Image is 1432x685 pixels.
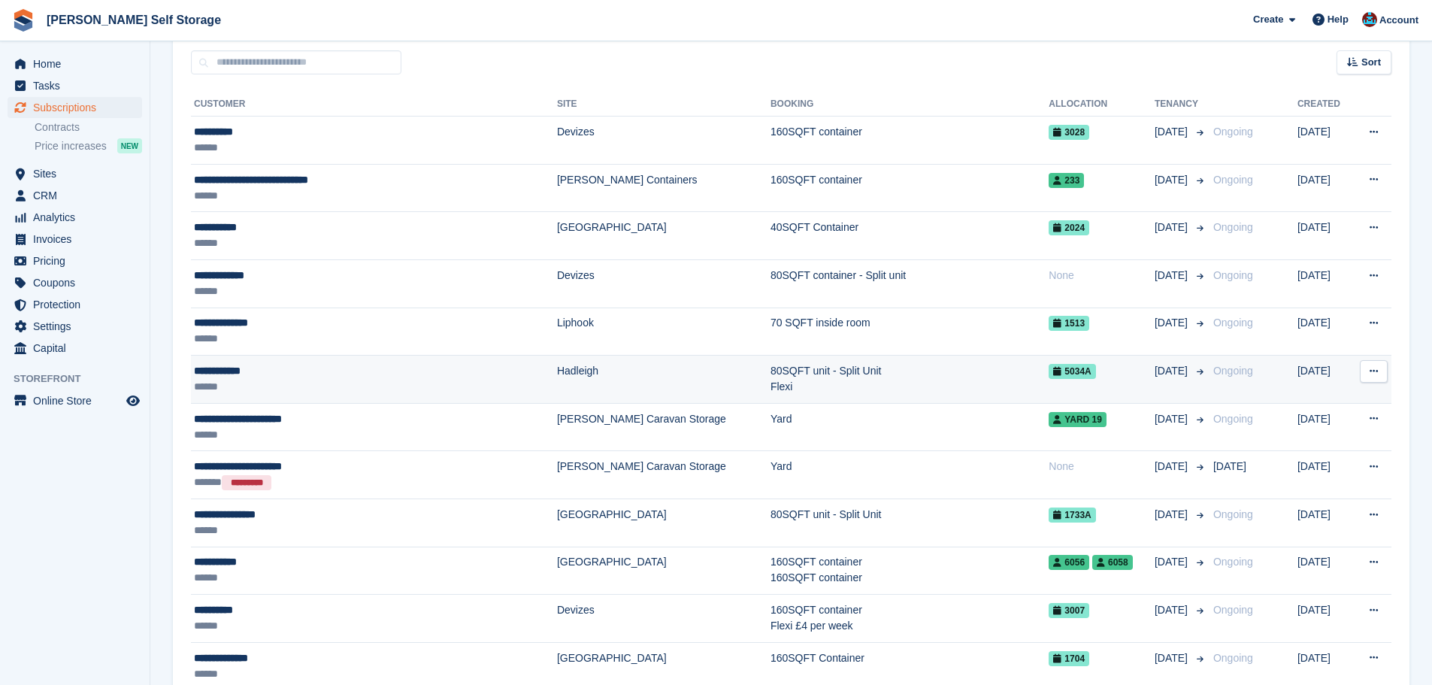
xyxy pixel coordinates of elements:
span: [DATE] [1155,554,1191,570]
span: Pricing [33,250,123,271]
a: menu [8,207,142,228]
span: Ongoing [1213,604,1253,616]
div: NEW [117,138,142,153]
span: Subscriptions [33,97,123,118]
td: Devizes [557,595,770,643]
span: Online Store [33,390,123,411]
a: Preview store [124,392,142,410]
a: Price increases NEW [35,138,142,154]
span: Capital [33,338,123,359]
span: Ongoing [1213,174,1253,186]
a: menu [8,53,142,74]
span: [DATE] [1155,268,1191,283]
span: CRM [33,185,123,206]
td: 160SQFT container 160SQFT container [770,547,1049,595]
a: menu [8,338,142,359]
td: [DATE] [1297,499,1352,547]
a: menu [8,75,142,96]
span: [DATE] [1155,315,1191,331]
span: Storefront [14,371,150,386]
td: 80SQFT unit - Split Unit [770,499,1049,547]
a: menu [8,250,142,271]
td: Yard [770,451,1049,499]
td: 160SQFT container Flexi £4 per week [770,595,1049,643]
span: 1704 [1049,651,1089,666]
td: [PERSON_NAME] Containers [557,164,770,212]
td: 70 SQFT inside room [770,308,1049,356]
span: Price increases [35,139,107,153]
span: [DATE] [1155,507,1191,523]
span: 3007 [1049,603,1089,618]
td: [GEOGRAPHIC_DATA] [557,499,770,547]
span: Ongoing [1213,652,1253,664]
th: Site [557,92,770,117]
span: [DATE] [1155,172,1191,188]
span: Invoices [33,229,123,250]
span: Account [1379,13,1418,28]
td: [PERSON_NAME] Caravan Storage [557,451,770,499]
span: 6056 [1049,555,1089,570]
span: Sort [1361,55,1381,70]
span: 233 [1049,173,1084,188]
a: menu [8,185,142,206]
td: 80SQFT container - Split unit [770,259,1049,308]
td: 80SQFT unit - Split Unit Flexi [770,356,1049,404]
span: Ongoing [1213,269,1253,281]
span: 1513 [1049,316,1089,331]
td: 160SQFT container [770,164,1049,212]
td: 160SQFT container [770,117,1049,165]
td: [GEOGRAPHIC_DATA] [557,547,770,595]
span: [DATE] [1155,220,1191,235]
span: [DATE] [1155,124,1191,140]
a: [PERSON_NAME] Self Storage [41,8,227,32]
img: Dev Yildirim [1362,12,1377,27]
a: menu [8,272,142,293]
span: [DATE] [1213,460,1246,472]
span: [DATE] [1155,602,1191,618]
td: [DATE] [1297,451,1352,499]
a: menu [8,294,142,315]
span: 3028 [1049,125,1089,140]
span: 1733A [1049,508,1095,523]
span: Ongoing [1213,221,1253,233]
span: Settings [33,316,123,337]
img: stora-icon-8386f47178a22dfd0bd8f6a31ec36ba5ce8667c1dd55bd0f319d3a0aa187defe.svg [12,9,35,32]
td: [DATE] [1297,164,1352,212]
div: None [1049,459,1155,474]
span: Ongoing [1213,508,1253,520]
span: 2024 [1049,220,1089,235]
span: Help [1328,12,1349,27]
td: Devizes [557,259,770,308]
td: Liphook [557,308,770,356]
th: Created [1297,92,1352,117]
td: [DATE] [1297,595,1352,643]
span: [DATE] [1155,650,1191,666]
th: Allocation [1049,92,1155,117]
td: [DATE] [1297,212,1352,260]
td: [DATE] [1297,356,1352,404]
span: [DATE] [1155,363,1191,379]
td: [DATE] [1297,259,1352,308]
td: [DATE] [1297,547,1352,595]
th: Booking [770,92,1049,117]
td: [GEOGRAPHIC_DATA] [557,212,770,260]
a: menu [8,390,142,411]
th: Tenancy [1155,92,1207,117]
td: [DATE] [1297,403,1352,451]
td: [DATE] [1297,308,1352,356]
td: 40SQFT Container [770,212,1049,260]
span: 5034A [1049,364,1095,379]
span: Yard 19 [1049,412,1107,427]
span: Tasks [33,75,123,96]
a: menu [8,316,142,337]
td: [PERSON_NAME] Caravan Storage [557,403,770,451]
span: [DATE] [1155,459,1191,474]
span: Ongoing [1213,317,1253,329]
span: Ongoing [1213,413,1253,425]
td: [DATE] [1297,117,1352,165]
td: Hadleigh [557,356,770,404]
span: Analytics [33,207,123,228]
a: menu [8,163,142,184]
span: [DATE] [1155,411,1191,427]
a: Contracts [35,120,142,135]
